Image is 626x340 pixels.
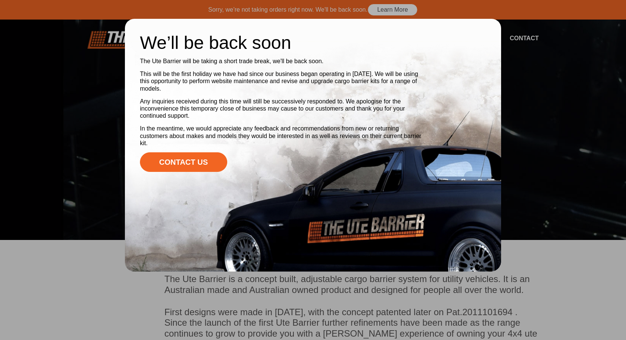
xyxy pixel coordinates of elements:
[140,152,227,172] a: Contact Us
[140,98,426,120] p: Any inquiries received during this time will still be successively responded to. We apologise for...
[140,34,426,52] h2: We’ll be back soon
[140,125,426,147] p: In the meantime, we would appreciate any feedback and recommendations from new or returning custo...
[140,58,426,65] p: The Ute Barrier will be taking a short trade break, we'll be back soon.
[140,70,426,92] p: This will be the first holiday we have had since our business began operating in [DATE]. We will ...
